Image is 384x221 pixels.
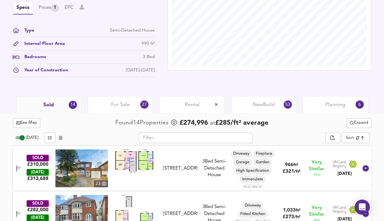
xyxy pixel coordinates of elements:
div: Driveway [242,202,263,209]
span: 966 [285,163,293,167]
div: [STREET_ADDRESS] [163,211,198,217]
span: £ 321 [283,169,300,174]
div: Garage [233,158,252,166]
div: [DATE] [332,170,357,177]
span: Very Similar [309,205,324,218]
div: 3 Bed Semi-Detached House [200,158,229,178]
div: Sort [342,132,369,143]
span: Luxurious [242,185,264,191]
span: 96 % [313,172,320,177]
span: Driveway [231,151,252,157]
div: [DATE] [27,214,49,221]
div: 27 [140,100,149,109]
button: Prices1 [39,4,59,12]
img: Land Registry [332,160,357,168]
img: Land Registry [332,206,357,214]
div: [DATE]-[DATE] [126,67,155,74]
div: Immaculate [240,176,266,183]
span: / ft² [294,215,300,219]
div: Fitted Kitchen [238,210,268,218]
a: property thumbnail 23 [55,149,108,187]
span: High Specification [234,168,272,174]
span: £ 285 / ft² average [215,120,268,126]
div: 22 Ayre Road, B24 9DU [161,165,200,172]
span: Fitted Kitchen [238,211,268,217]
div: Luxurious [242,184,264,192]
div: [STREET_ADDRESS] [163,165,198,172]
span: New Build [253,101,275,108]
div: 14 [68,100,77,109]
div: High Specification [234,167,272,175]
div: 53 [283,100,292,109]
button: Expand [347,118,371,128]
div: 57 Berkswell Road, B24 9ED [161,211,200,217]
span: / ft² [294,170,300,174]
span: £ 273 [283,215,300,219]
span: Expand [350,119,368,127]
span: ft² [293,163,298,167]
div: £282,000 [27,207,48,213]
div: 23 [94,180,108,187]
div: [DATE] [27,169,49,176]
div: 990 ft² [142,40,155,47]
span: £ 313,688 [27,176,48,182]
div: Type [19,27,34,34]
div: Bedrooms [19,54,46,60]
div: Prices [39,4,59,12]
span: £ 274,996 [179,118,208,128]
span: See Map [16,119,37,127]
span: Immaculate [240,176,266,182]
div: Internal Floor Area [19,40,65,47]
span: Garage [233,159,252,165]
span: Fireplace [253,151,275,157]
span: Rental [185,101,199,108]
button: Specs [13,2,33,15]
button: See Map [13,118,41,128]
span: 1,033 [283,208,296,213]
button: EPC [65,4,74,11]
span: Very Similar [309,159,324,172]
div: 1 [51,4,59,12]
div: Year of Construction [19,67,68,74]
img: Floorplan [115,149,153,174]
div: SOLD£310,000 [DATE]£313,688property thumbnail 23 Floorplan[STREET_ADDRESS]3Bed Semi-Detached Hous... [13,146,371,191]
span: Planning [325,101,345,108]
div: split button [325,133,340,143]
span: ft² [296,208,300,212]
svg: Show Details [362,164,369,172]
span: [DATE] [26,136,38,140]
span: For Sale [111,101,130,108]
div: Driveway [231,150,252,158]
div: Garden [253,158,272,166]
span: Garden [253,159,272,165]
img: property thumbnail [55,149,108,187]
div: SOLD [27,200,49,207]
div: SOLD [27,155,49,161]
div: Sort [346,135,354,141]
span: at [210,120,215,126]
div: Open Intercom Messenger [355,200,370,215]
div: Semi-Detached House [110,27,155,34]
span: Sold [43,102,54,109]
div: 3 Bed [143,54,155,60]
span: Driveway [242,203,263,208]
div: Fireplace [253,150,275,158]
div: Found 14 Propert ies [115,119,170,127]
input: Filter... [139,132,253,143]
div: split button [347,118,371,128]
div: £310,000 [27,161,48,168]
div: 6 [355,100,364,109]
